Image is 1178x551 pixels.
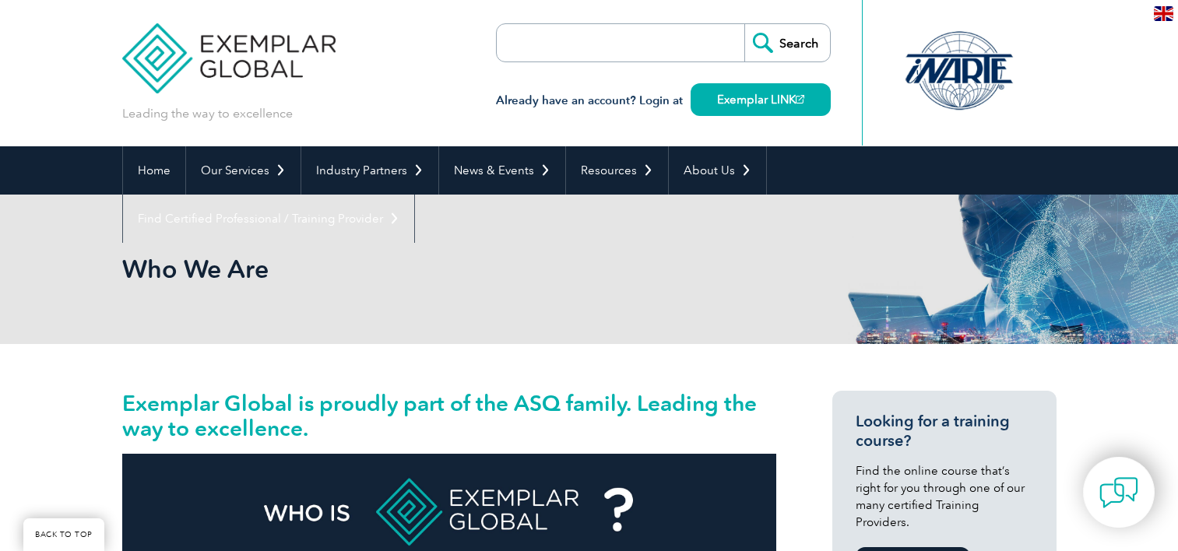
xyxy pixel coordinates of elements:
[186,146,301,195] a: Our Services
[23,518,104,551] a: BACK TO TOP
[669,146,766,195] a: About Us
[123,195,414,243] a: Find Certified Professional / Training Provider
[856,412,1033,451] h3: Looking for a training course?
[496,91,831,111] h3: Already have an account? Login at
[566,146,668,195] a: Resources
[123,146,185,195] a: Home
[1154,6,1173,21] img: en
[122,257,776,282] h2: Who We Are
[301,146,438,195] a: Industry Partners
[122,105,293,122] p: Leading the way to excellence
[122,391,776,440] h2: Exemplar Global is proudly part of the ASQ family. Leading the way to excellence.
[691,83,831,116] a: Exemplar LINK
[439,146,565,195] a: News & Events
[856,462,1033,531] p: Find the online course that’s right for you through one of our many certified Training Providers.
[1099,473,1138,512] img: contact-chat.png
[744,24,830,61] input: Search
[796,95,804,104] img: open_square.png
